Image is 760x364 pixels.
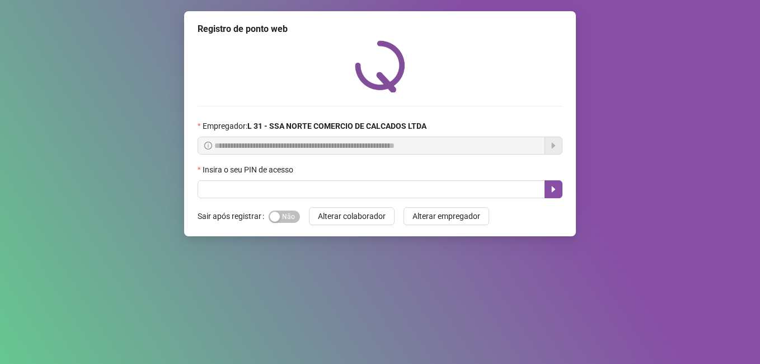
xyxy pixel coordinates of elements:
span: Alterar empregador [412,210,480,222]
div: Registro de ponto web [198,22,562,36]
span: caret-right [549,185,558,194]
label: Insira o seu PIN de acesso [198,164,301,176]
img: QRPoint [355,40,405,92]
strong: L 31 - SSA NORTE COMERCIO DE CALCADOS LTDA [247,122,426,130]
label: Sair após registrar [198,207,269,225]
span: Alterar colaborador [318,210,386,222]
span: Empregador : [203,120,426,132]
span: info-circle [204,142,212,150]
button: Alterar colaborador [309,207,395,225]
button: Alterar empregador [404,207,489,225]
